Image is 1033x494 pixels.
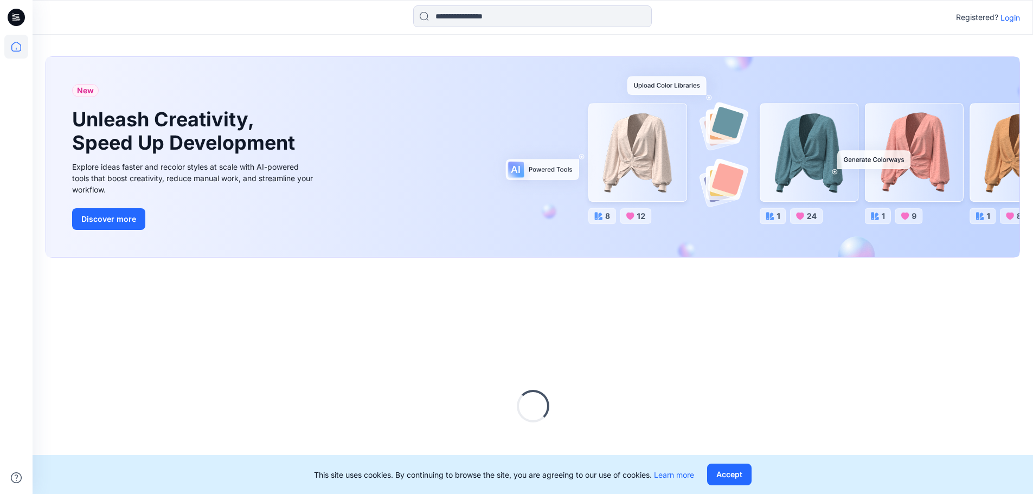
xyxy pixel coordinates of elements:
a: Discover more [72,208,316,230]
a: Learn more [654,470,694,479]
h1: Unleash Creativity, Speed Up Development [72,108,300,155]
span: New [77,84,94,97]
div: Explore ideas faster and recolor styles at scale with AI-powered tools that boost creativity, red... [72,161,316,195]
button: Discover more [72,208,145,230]
button: Accept [707,464,752,485]
p: Login [1000,12,1020,23]
p: This site uses cookies. By continuing to browse the site, you are agreeing to our use of cookies. [314,469,694,480]
p: Registered? [956,11,998,24]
